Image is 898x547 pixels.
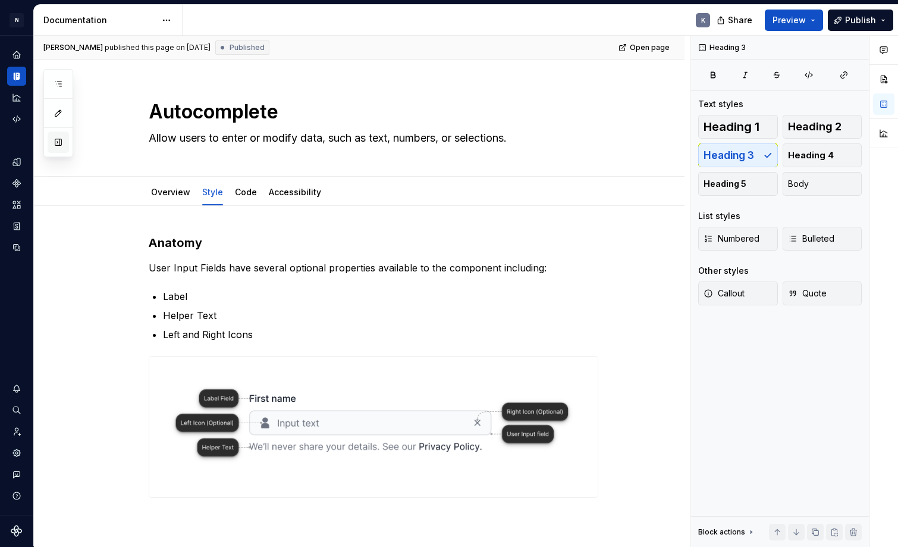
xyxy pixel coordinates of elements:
p: Helper Text [163,308,598,323]
textarea: Autocomplete [146,98,596,126]
button: Bulleted [783,227,862,251]
div: Block actions [698,524,756,540]
div: Text styles [698,98,743,110]
div: Block actions [698,527,745,537]
a: Code [235,187,257,197]
div: published this page on [DATE] [105,43,211,52]
a: Style [202,187,223,197]
span: Heading 5 [704,178,746,190]
span: Body [788,178,809,190]
button: Publish [828,10,893,31]
a: Accessibility [269,187,321,197]
button: Heading 1 [698,115,778,139]
svg: Supernova Logo [11,525,23,537]
img: d4039f39-5400-4fb3-9876-3dd6a6ef1d7f.png [149,357,598,497]
a: Open page [615,39,675,56]
a: Assets [7,195,26,214]
button: N [2,7,31,33]
button: Contact support [7,465,26,484]
span: Publish [845,14,876,26]
button: Heading 5 [698,172,778,196]
textarea: Allow users to enter or modify data, such as text, numbers, or selections. [146,129,596,148]
a: Code automation [7,110,26,129]
a: Overview [151,187,190,197]
button: Numbered [698,227,778,251]
div: Accessibility [264,179,326,204]
a: Home [7,45,26,64]
p: Left and Right Icons [163,327,598,342]
button: Heading 2 [783,115,862,139]
a: Components [7,174,26,193]
span: Share [728,14,752,26]
span: Published [230,43,265,52]
a: Documentation [7,67,26,86]
button: Preview [765,10,823,31]
span: Numbered [704,233,759,245]
button: Heading 4 [783,143,862,167]
div: List styles [698,210,740,222]
div: K [701,15,705,25]
div: N [10,13,24,27]
a: Storybook stories [7,217,26,236]
span: Heading 1 [704,121,759,133]
a: Data sources [7,238,26,257]
div: Style [197,179,228,204]
a: Analytics [7,88,26,107]
button: Callout [698,282,778,305]
a: Invite team [7,422,26,441]
button: Notifications [7,379,26,398]
div: Documentation [43,14,156,26]
button: Quote [783,282,862,305]
span: Heading 4 [788,149,834,161]
span: Heading 2 [788,121,842,133]
p: Label [163,289,598,304]
span: [PERSON_NAME] [43,43,103,52]
h3: Anatomy [149,235,598,251]
span: Preview [773,14,806,26]
a: Settings [7,443,26,462]
button: Search ⌘K [7,401,26,420]
span: Callout [704,287,745,299]
div: Other styles [698,265,749,277]
p: User Input Fields have several optional properties available to the component including: [149,261,598,275]
button: Share [711,10,760,31]
span: Bulleted [788,233,834,245]
a: Design tokens [7,152,26,171]
span: Open page [630,43,670,52]
div: Code [230,179,262,204]
button: Body [783,172,862,196]
span: Quote [788,287,827,299]
div: Overview [146,179,195,204]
